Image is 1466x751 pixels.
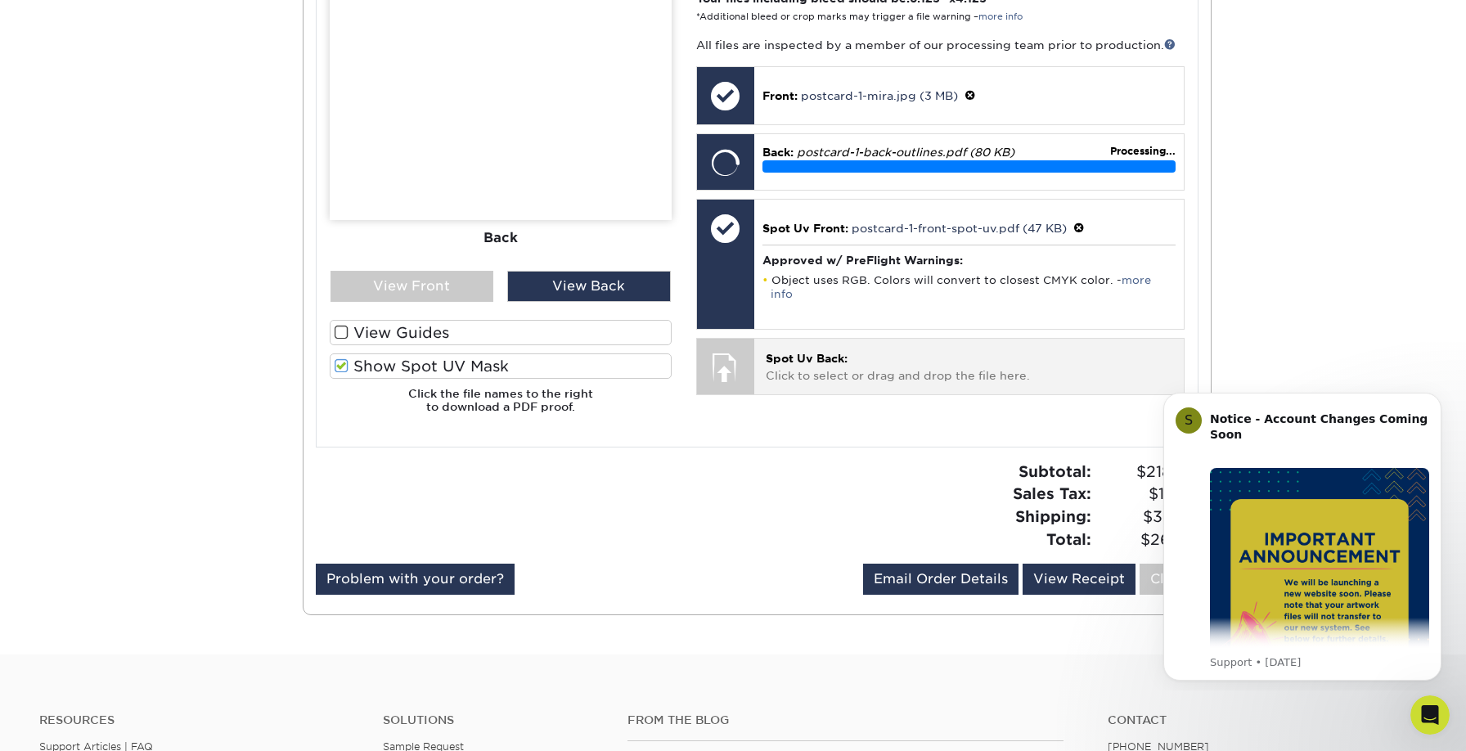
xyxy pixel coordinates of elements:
[11,7,42,38] button: go back
[287,7,317,36] div: Close
[1108,713,1427,727] a: Contact
[25,536,38,549] button: Emoji picker
[696,11,1023,22] small: *Additional bleed or crop marks may trigger a file warning –
[26,426,250,456] i: You will receive a copy of this message by email
[978,11,1023,22] a: more info
[762,89,798,102] span: Front:
[47,9,73,35] img: Profile image for Matthew
[852,222,1067,235] a: postcard-1-front-spot-uv.pdf (47 KB)
[762,222,848,235] span: Spot Uv Front:
[1019,462,1091,480] strong: Subtotal:
[26,249,255,329] div: If you have any questions about these issues or need further assistance, please visit our support...
[766,350,1172,384] p: Click to select or drag and drop the file here.
[696,37,1185,53] p: All files are inspected by a member of our processing team prior to production.
[330,320,672,345] label: View Guides
[330,387,672,427] h6: Click the file names to the right to download a PDF proof.
[863,564,1019,595] a: Email Order Details
[1015,507,1091,525] strong: Shipping:
[801,89,958,102] a: postcard-1-mira.jpg (3 MB)
[771,274,1151,300] a: more info
[1139,378,1466,690] iframe: Intercom notifications message
[38,394,165,407] a: [URL][DOMAIN_NAME]
[1096,528,1198,551] span: $267.18
[507,271,671,302] div: View Back
[26,88,62,101] b: Fonts
[79,20,196,37] p: Active in the last 15m
[14,501,313,529] textarea: Message…
[39,713,358,727] h4: Resources
[766,352,848,365] span: Spot Uv Back:
[26,32,255,64] div: File Rotation Article:
[256,7,287,38] button: Home
[330,353,672,379] label: Show Spot UV Mask
[1023,564,1135,595] a: View Receipt
[78,536,91,549] button: Upload attachment
[26,72,255,169] div: Please convert all fonts and text to outlines. This will ensure that your fonts are preserved dur...
[26,362,255,458] div: When ready to re-upload your revised files, please log in to your account at and go to your activ...
[104,536,117,549] button: Start recording
[1096,483,1198,506] span: $14.72
[26,281,249,311] a: [URL][DOMAIN_NAME]
[52,536,65,549] button: Gif picker
[1013,484,1091,502] strong: Sales Tax:
[762,273,1176,301] li: Object uses RGB. Colors will convert to closest CMYK color. -
[762,254,1176,267] h4: Approved w/ PreFlight Warnings:
[279,529,307,555] button: Send a message…
[331,271,494,302] div: View Front
[1096,506,1198,528] span: $34.46
[1410,695,1450,735] iframe: Intercom live chat
[330,220,672,256] div: Back
[26,470,155,480] div: [PERSON_NAME] • [DATE]
[383,713,604,727] h4: Solutions
[316,564,515,595] a: Problem with your order?
[1096,461,1198,483] span: $218.00
[1046,530,1091,548] strong: Total:
[26,200,255,217] div: --
[79,8,186,20] h1: [PERSON_NAME]
[762,146,794,159] span: Back:
[627,713,1064,727] h4: From the Blog
[797,146,1014,159] em: postcard-1-back-outlines.pdf (80 KB)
